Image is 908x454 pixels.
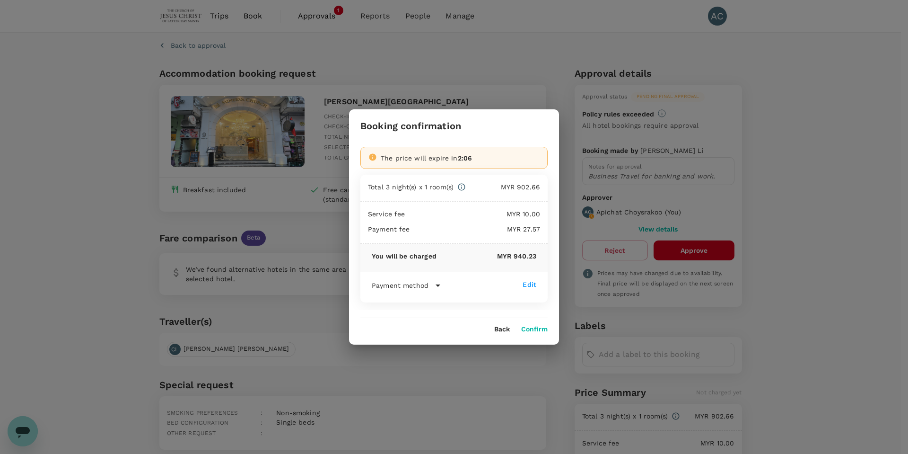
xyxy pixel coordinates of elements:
p: MYR 27.57 [410,224,540,234]
p: Payment fee [368,224,410,234]
p: You will be charged [372,251,437,261]
button: Confirm [521,326,548,333]
p: Service fee [368,209,405,219]
div: Edit [523,280,536,289]
p: MYR 940.23 [437,251,536,261]
p: MYR 10.00 [405,209,540,219]
p: Payment method [372,281,428,290]
button: Back [494,326,510,333]
div: The price will expire in [381,153,540,163]
p: MYR 902.66 [466,182,540,192]
span: 2:06 [458,154,472,162]
h3: Booking confirmation [360,121,461,132]
p: Total 3 night(s) x 1 room(s) [368,182,454,192]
